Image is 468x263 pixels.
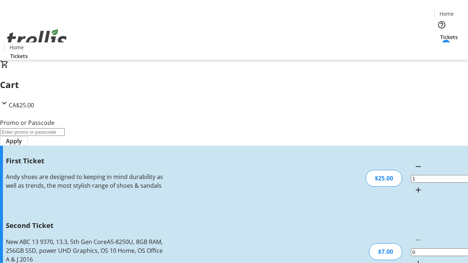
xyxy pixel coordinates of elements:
button: Increment by one [411,183,426,197]
span: Tickets [10,52,28,60]
a: Home [5,43,28,51]
a: Tickets [434,33,464,41]
a: Home [435,10,458,18]
span: Apply [6,137,22,145]
img: Orient E2E Organization J4J3ysvf7O's Logo [4,21,69,57]
button: Decrement by one [411,159,426,174]
div: Andy shoes are designed to keeping in mind durability as well as trends, the most stylish range o... [6,172,166,190]
span: Home [10,43,24,51]
div: $7.00 [369,243,402,260]
button: Help [434,18,449,32]
span: Home [439,10,454,18]
h3: First Ticket [6,156,166,166]
span: Tickets [440,33,458,41]
span: CA$25.00 [9,101,34,109]
div: $25.00 [366,170,402,187]
h3: Second Ticket [6,220,166,230]
button: Cart [434,41,449,56]
a: Tickets [4,52,34,60]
